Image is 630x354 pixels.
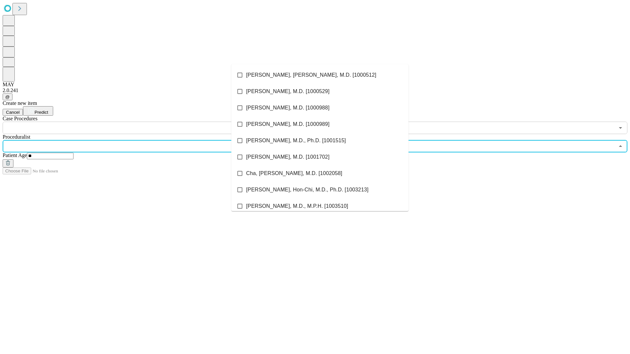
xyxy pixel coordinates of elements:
[246,137,346,145] span: [PERSON_NAME], M.D., Ph.D. [1001515]
[3,134,30,140] span: Proceduralist
[5,94,10,99] span: @
[246,202,348,210] span: [PERSON_NAME], M.D., M.P.H. [1003510]
[246,186,368,194] span: [PERSON_NAME], Hon-Chi, M.D., Ph.D. [1003213]
[3,88,627,93] div: 2.0.241
[23,106,53,116] button: Predict
[246,104,329,112] span: [PERSON_NAME], M.D. [1000988]
[246,169,342,177] span: Cha, [PERSON_NAME], M.D. [1002058]
[246,71,376,79] span: [PERSON_NAME], [PERSON_NAME], M.D. [1000512]
[246,153,329,161] span: [PERSON_NAME], M.D. [1001702]
[3,116,37,121] span: Scheduled Procedure
[616,123,625,132] button: Open
[616,142,625,151] button: Close
[3,93,12,100] button: @
[3,152,27,158] span: Patient Age
[3,100,37,106] span: Create new item
[34,110,48,115] span: Predict
[246,88,329,95] span: [PERSON_NAME], M.D. [1000529]
[3,82,627,88] div: MAY
[246,120,329,128] span: [PERSON_NAME], M.D. [1000989]
[3,109,23,116] button: Cancel
[6,110,20,115] span: Cancel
